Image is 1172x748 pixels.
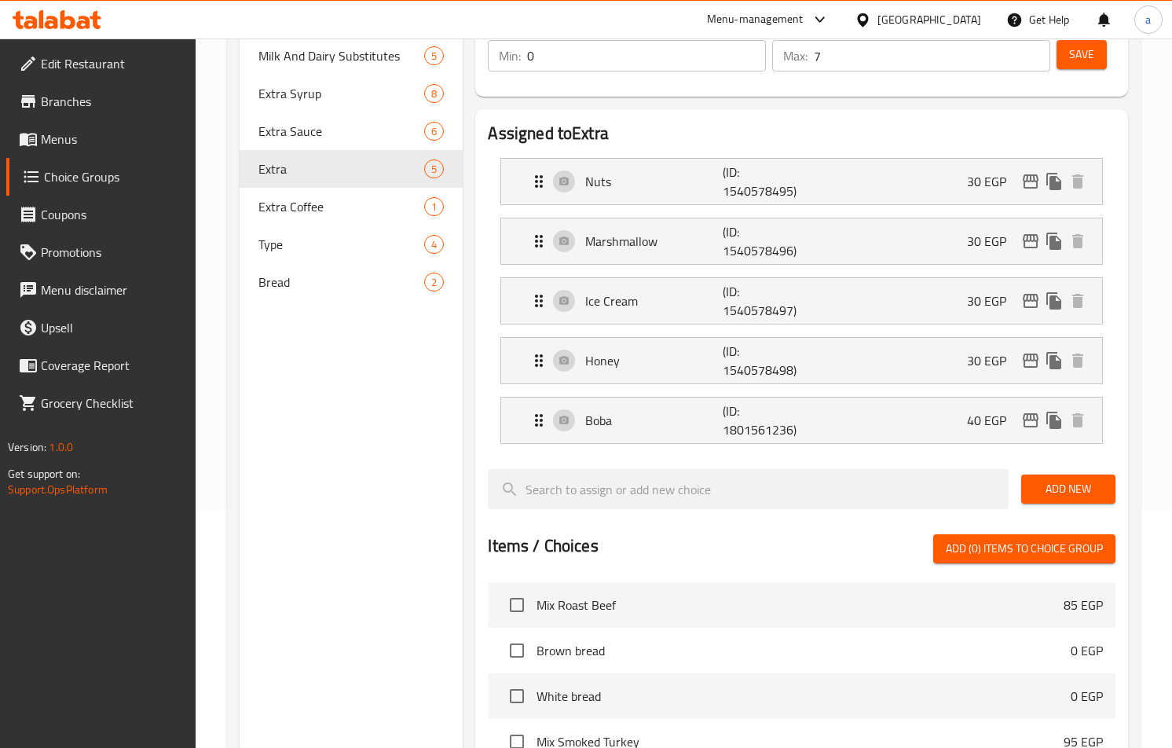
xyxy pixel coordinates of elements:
span: 1 [425,200,443,214]
div: Choices [424,159,444,178]
button: edit [1019,170,1042,193]
input: search [488,469,1009,509]
span: Milk And Dairy Substitutes [258,46,425,65]
span: Menu disclaimer [41,280,183,299]
div: Choices [424,235,444,254]
button: edit [1019,229,1042,253]
div: Bread2 [240,263,463,301]
p: Nuts [585,172,723,191]
span: Branches [41,92,183,111]
span: White bread [537,687,1070,706]
span: Bread [258,273,425,291]
div: Expand [501,218,1101,264]
li: Expand [488,152,1115,211]
span: Brown bread [537,641,1070,660]
p: 0 EGP [1071,641,1103,660]
span: Save [1069,45,1094,64]
span: Type [258,235,425,254]
p: Ice Cream [585,291,723,310]
button: delete [1066,349,1090,372]
a: Choice Groups [6,158,196,196]
span: Grocery Checklist [41,394,183,412]
li: Expand [488,331,1115,390]
span: Coupons [41,205,183,224]
span: Version: [8,437,46,457]
span: Get support on: [8,464,80,484]
div: Extra Syrup8 [240,75,463,112]
div: Milk And Dairy Substitutes5 [240,37,463,75]
p: 30 EGP [967,351,1019,370]
div: [GEOGRAPHIC_DATA] [877,11,981,28]
p: (ID: 1540578497) [723,282,815,320]
div: Expand [501,338,1101,383]
span: Select choice [500,588,533,621]
span: Edit Restaurant [41,54,183,73]
div: Choices [424,273,444,291]
p: (ID: 1540578498) [723,342,815,379]
button: delete [1066,229,1090,253]
div: Choices [424,122,444,141]
div: Choices [424,84,444,103]
span: 5 [425,162,443,177]
span: Mix Roast Beef [537,596,1063,614]
h2: Assigned to Extra [488,122,1115,145]
a: Coverage Report [6,346,196,384]
p: Marshmallow [585,232,723,251]
button: delete [1066,409,1090,432]
span: Menus [41,130,183,148]
button: Save [1057,40,1107,69]
span: Upsell [41,318,183,337]
a: Menus [6,120,196,158]
button: delete [1066,289,1090,313]
span: Choice Groups [44,167,183,186]
a: Promotions [6,233,196,271]
button: duplicate [1042,349,1066,372]
div: Type4 [240,225,463,263]
div: Extra Sauce6 [240,112,463,150]
li: Expand [488,271,1115,331]
p: Honey [585,351,723,370]
li: Expand [488,211,1115,271]
button: duplicate [1042,289,1066,313]
span: Extra Coffee [258,197,425,216]
span: Add New [1034,479,1103,499]
p: Min: [499,46,521,65]
span: Promotions [41,243,183,262]
button: duplicate [1042,409,1066,432]
span: Add (0) items to choice group [946,539,1103,559]
span: Extra [258,159,425,178]
div: Expand [501,278,1101,324]
p: 30 EGP [967,291,1019,310]
a: Edit Restaurant [6,45,196,82]
span: a [1145,11,1151,28]
button: edit [1019,289,1042,313]
span: 5 [425,49,443,64]
p: (ID: 1801561236) [723,401,815,439]
button: Add (0) items to choice group [933,534,1115,563]
button: duplicate [1042,229,1066,253]
div: Extra Coffee1 [240,188,463,225]
button: delete [1066,170,1090,193]
p: (ID: 1540578495) [723,163,815,200]
h2: Items / Choices [488,534,598,558]
div: Choices [424,197,444,216]
p: 30 EGP [967,172,1019,191]
span: 6 [425,124,443,139]
p: 0 EGP [1071,687,1103,706]
button: edit [1019,349,1042,372]
p: 30 EGP [967,232,1019,251]
div: Menu-management [707,10,804,29]
span: Extra Sauce [258,122,425,141]
a: Coupons [6,196,196,233]
div: Expand [501,159,1101,204]
div: Choices [424,46,444,65]
a: Grocery Checklist [6,384,196,422]
button: edit [1019,409,1042,432]
p: Boba [585,411,723,430]
li: Expand [488,390,1115,450]
a: Upsell [6,309,196,346]
a: Support.OpsPlatform [8,479,108,500]
span: Extra Syrup [258,84,425,103]
a: Menu disclaimer [6,271,196,309]
div: Extra5 [240,150,463,188]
